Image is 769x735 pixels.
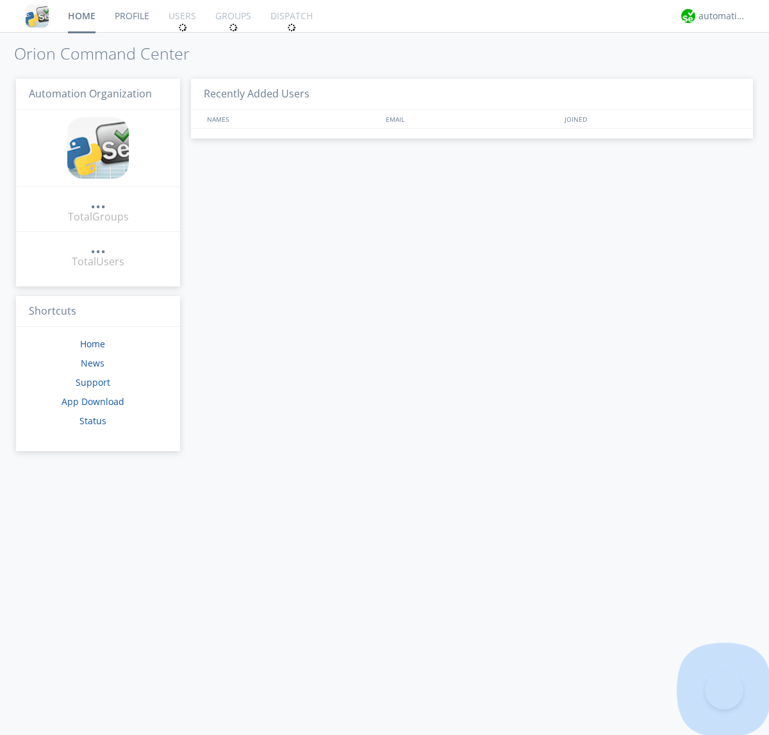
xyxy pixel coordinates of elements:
[16,296,180,327] h3: Shortcuts
[68,210,129,224] div: Total Groups
[80,338,105,350] a: Home
[178,23,187,32] img: spin.svg
[229,23,238,32] img: spin.svg
[705,671,743,709] iframe: Toggle Customer Support
[90,240,106,254] a: ...
[383,110,561,128] div: EMAIL
[681,9,695,23] img: d2d01cd9b4174d08988066c6d424eccd
[76,376,110,388] a: Support
[204,110,379,128] div: NAMES
[287,23,296,32] img: spin.svg
[81,357,104,369] a: News
[90,240,106,252] div: ...
[29,87,152,101] span: Automation Organization
[90,195,106,208] div: ...
[72,254,124,269] div: Total Users
[79,415,106,427] a: Status
[699,10,747,22] div: automation+atlas
[90,195,106,210] a: ...
[67,117,129,179] img: cddb5a64eb264b2086981ab96f4c1ba7
[26,4,49,28] img: cddb5a64eb264b2086981ab96f4c1ba7
[561,110,741,128] div: JOINED
[191,79,753,110] h3: Recently Added Users
[62,395,124,408] a: App Download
